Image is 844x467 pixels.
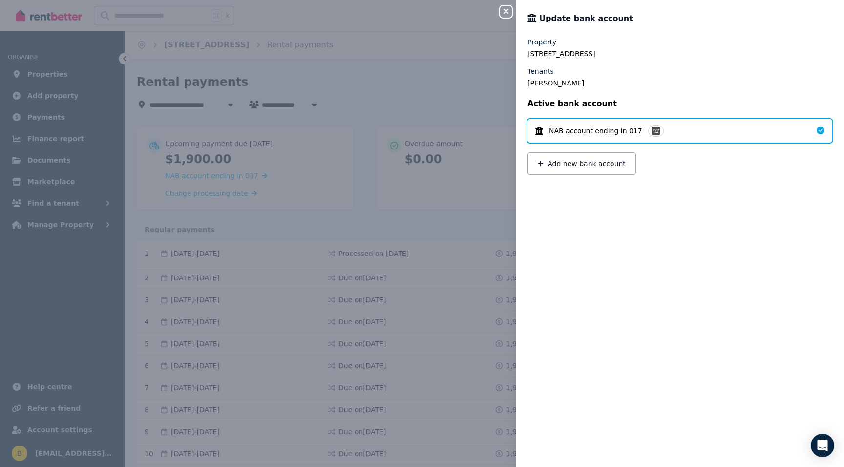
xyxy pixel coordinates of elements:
[527,37,556,47] label: Property
[539,13,633,24] span: Update bank account
[652,127,660,135] img: PayTo
[527,152,636,175] button: Add new bank account
[549,126,642,136] span: NAB account ending in 017
[527,66,554,76] label: Tenants
[527,49,832,59] legend: [STREET_ADDRESS]
[811,434,834,457] div: Open Intercom Messenger
[527,78,832,88] legend: [PERSON_NAME]
[527,98,832,109] p: Active bank account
